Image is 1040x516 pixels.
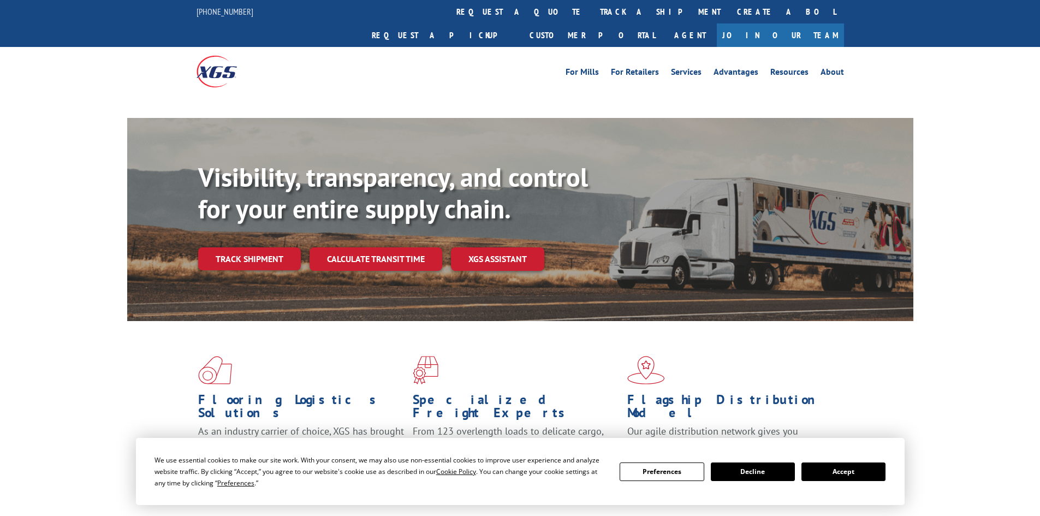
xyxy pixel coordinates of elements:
a: XGS ASSISTANT [451,247,544,271]
a: [PHONE_NUMBER] [197,6,253,17]
a: Resources [770,68,809,80]
a: Services [671,68,702,80]
b: Visibility, transparency, and control for your entire supply chain. [198,160,588,226]
span: As an industry carrier of choice, XGS has brought innovation and dedication to flooring logistics... [198,425,404,464]
a: For Mills [566,68,599,80]
a: Agent [663,23,717,47]
a: Calculate transit time [310,247,442,271]
button: Preferences [620,462,704,481]
h1: Flooring Logistics Solutions [198,393,405,425]
a: About [821,68,844,80]
img: xgs-icon-total-supply-chain-intelligence-red [198,356,232,384]
div: Cookie Consent Prompt [136,438,905,505]
a: Advantages [714,68,758,80]
p: From 123 overlength loads to delicate cargo, our experienced staff knows the best way to move you... [413,425,619,473]
a: Customer Portal [521,23,663,47]
button: Accept [801,462,886,481]
span: Preferences [217,478,254,488]
div: We use essential cookies to make our site work. With your consent, we may also use non-essential ... [154,454,607,489]
h1: Flagship Distribution Model [627,393,834,425]
img: xgs-icon-focused-on-flooring-red [413,356,438,384]
a: Join Our Team [717,23,844,47]
h1: Specialized Freight Experts [413,393,619,425]
span: Our agile distribution network gives you nationwide inventory management on demand. [627,425,828,450]
a: Request a pickup [364,23,521,47]
span: Cookie Policy [436,467,476,476]
button: Decline [711,462,795,481]
img: xgs-icon-flagship-distribution-model-red [627,356,665,384]
a: Track shipment [198,247,301,270]
a: For Retailers [611,68,659,80]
